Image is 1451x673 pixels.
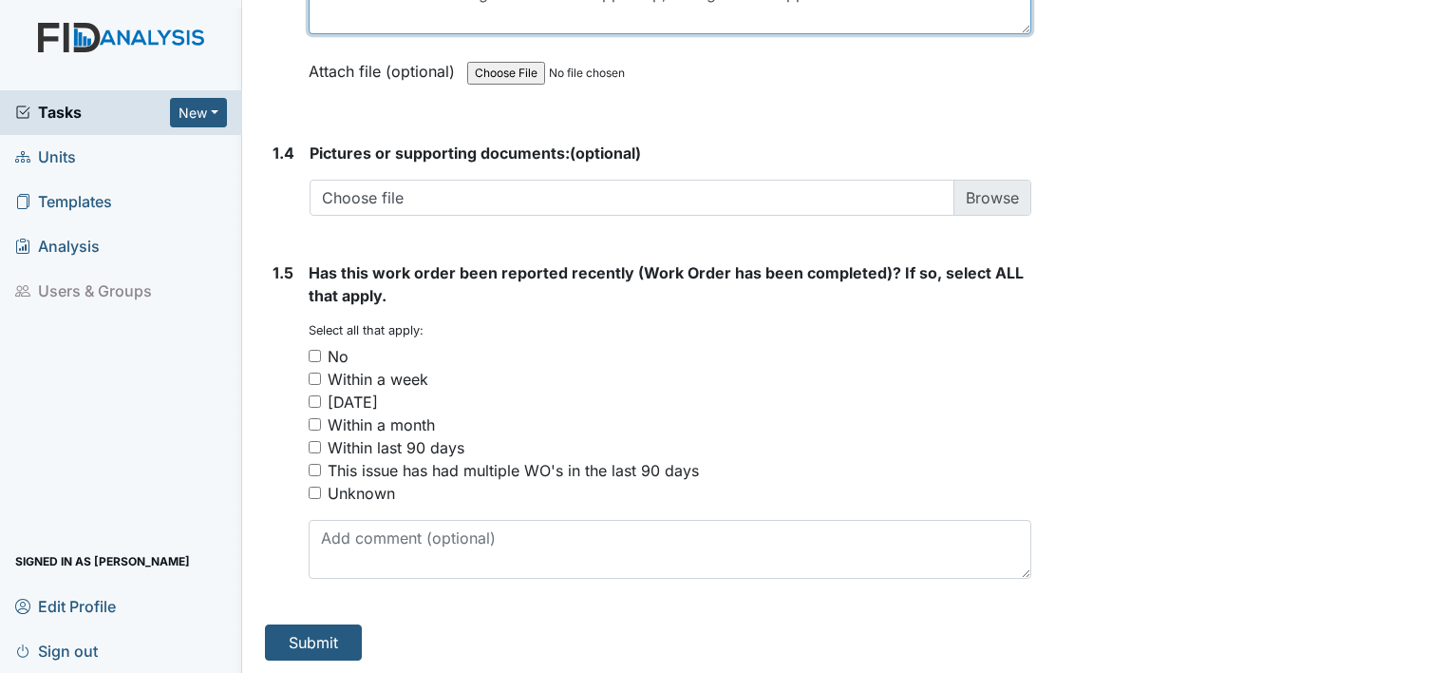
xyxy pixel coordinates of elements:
input: Unknown [309,487,321,499]
span: Units [15,143,76,172]
input: Within last 90 days [309,441,321,453]
label: 1.5 [273,261,293,284]
label: Attach file (optional) [309,49,462,83]
span: Signed in as [PERSON_NAME] [15,547,190,576]
span: Pictures or supporting documents: [310,144,570,163]
strong: (optional) [310,142,1031,164]
input: Within a week [309,373,321,385]
input: Within a month [309,418,321,431]
span: Has this work order been reported recently (Work Order has been completed)? If so, select ALL tha... [309,263,1024,305]
span: Analysis [15,232,100,261]
a: Tasks [15,101,170,124]
input: No [309,350,321,362]
span: Edit Profile [15,591,116,621]
div: Within last 90 days [328,436,464,459]
div: Within a week [328,368,428,391]
small: Select all that apply: [309,323,424,337]
button: New [170,98,227,127]
div: Unknown [328,482,395,505]
label: 1.4 [273,142,294,164]
div: [DATE] [328,391,378,413]
input: This issue has had multiple WO's in the last 90 days [309,464,321,476]
button: Submit [265,625,362,661]
div: No [328,345,349,368]
div: This issue has had multiple WO's in the last 90 days [328,459,699,482]
div: Within a month [328,413,435,436]
span: Sign out [15,636,98,665]
input: [DATE] [309,395,321,408]
span: Templates [15,187,112,217]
